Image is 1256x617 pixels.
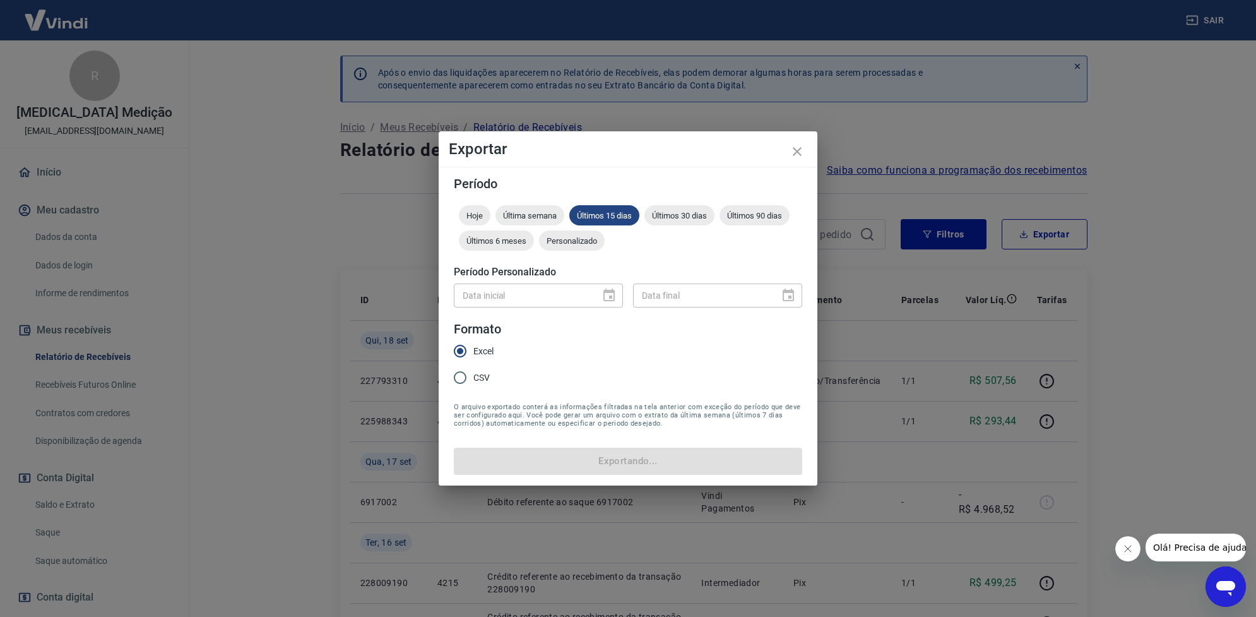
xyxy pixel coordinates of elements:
[8,9,106,19] span: Olá! Precisa de ajuda?
[569,211,639,220] span: Últimos 15 dias
[1146,534,1246,561] iframe: Mensagem da empresa
[459,236,534,246] span: Últimos 6 meses
[539,231,605,251] div: Personalizado
[459,231,534,251] div: Últimos 6 meses
[454,284,591,307] input: DD/MM/YYYY
[1115,536,1140,561] iframe: Fechar mensagem
[720,205,790,225] div: Últimos 90 dias
[454,320,501,338] legend: Formato
[449,141,807,157] h4: Exportar
[633,284,771,307] input: DD/MM/YYYY
[454,403,802,428] span: O arquivo exportado conterá as informações filtradas na tela anterior com exceção do período que ...
[644,211,714,220] span: Últimos 30 dias
[569,205,639,225] div: Últimos 15 dias
[459,205,490,225] div: Hoje
[782,136,812,167] button: close
[495,205,564,225] div: Última semana
[539,236,605,246] span: Personalizado
[473,345,494,358] span: Excel
[459,211,490,220] span: Hoje
[473,371,490,385] span: CSV
[454,177,802,190] h5: Período
[720,211,790,220] span: Últimos 90 dias
[495,211,564,220] span: Última semana
[644,205,714,225] div: Últimos 30 dias
[1206,566,1246,607] iframe: Botão para abrir a janela de mensagens
[454,266,802,279] h5: Período Personalizado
